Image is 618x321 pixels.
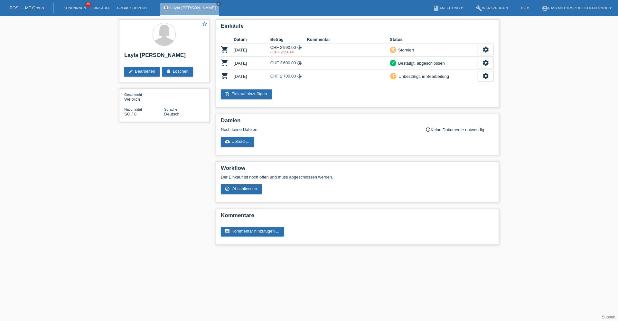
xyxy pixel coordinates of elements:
[234,43,270,57] td: [DATE]
[426,127,494,132] div: Keine Dokumente notwendig
[164,107,177,111] span: Sprache
[221,137,254,147] a: cloud_uploadUpload ...
[221,117,494,127] h2: Dateien
[430,6,466,10] a: bookAnleitung ▾
[124,67,160,77] a: editBearbeiten
[396,47,414,53] div: Storniert
[225,229,230,234] i: comment
[602,315,615,319] a: Support
[166,69,171,74] i: delete
[89,6,114,10] a: Einkäufe
[10,5,44,10] a: POS — MF Group
[221,227,284,236] a: commentKommentar hinzufügen ...
[234,57,270,70] td: [DATE]
[221,59,229,67] i: POSP00006416
[297,61,302,66] i: Fixe Raten (36 Raten)
[307,36,390,43] th: Kommentar
[221,89,272,99] a: add_shopping_cartEinkauf hinzufügen
[124,107,142,111] span: Nationalität
[270,36,307,43] th: Betrag
[232,186,257,191] span: Abschliessen
[225,186,230,191] i: check_circle_outline
[221,23,494,32] h2: Einkäufe
[85,2,91,7] span: 35
[164,112,180,116] span: Deutsch
[202,21,208,28] a: star_border
[518,6,532,10] a: DE ▾
[124,92,164,102] div: Weiblich
[297,45,302,50] i: Fixe Raten (36 Raten)
[124,52,204,62] h2: Layla [PERSON_NAME]
[538,6,615,10] a: account_circleEasymotors Zollikofen GmbH ▾
[221,184,262,194] a: check_circle_outline Abschliessen
[124,112,137,116] span: Somalia / C / 26.11.2003
[162,67,193,77] a: deleteLöschen
[270,57,307,70] td: CHF 3'600.00
[390,36,478,43] th: Status
[476,5,482,12] i: build
[221,165,494,175] h2: Workflow
[221,46,229,53] i: POSP00005921
[221,127,417,132] div: Noch keine Dateien
[270,43,307,57] td: CHF 2'990.00
[270,70,307,83] td: CHF 2'700.00
[124,93,142,96] span: Geschlecht
[60,6,89,10] a: Kund*innen
[397,73,449,80] div: Unbestätigt, in Bearbeitung
[225,139,230,144] i: cloud_upload
[391,74,396,78] i: priority_high
[234,36,270,43] th: Datum
[391,47,395,52] i: remove_shopping_cart
[433,5,439,12] i: book
[217,2,220,5] i: close
[473,6,511,10] a: buildWerkzeuge ▾
[542,5,548,12] i: account_circle
[482,72,489,79] i: settings
[225,91,230,96] i: add_shopping_cart
[221,175,494,179] p: Der Einkauf ist noch offen und muss abgeschlossen werden.
[426,127,431,132] i: info_outline
[216,2,221,6] a: close
[396,60,445,67] div: Bestätigt, abgeschlossen
[170,5,216,10] a: Layla [PERSON_NAME]
[128,69,133,74] i: edit
[297,74,302,79] i: Fixe Raten (48 Raten)
[391,60,395,65] i: check
[202,21,208,27] i: star_border
[114,6,151,10] a: E-Mail Support
[482,59,489,66] i: settings
[221,212,494,222] h2: Kommentare
[221,72,229,80] i: POSP00026661
[270,50,307,54] div: 28.08.2023 / kundin hat fahrzeugf zurückgebracht in der garantie und nimmt einen neuen$
[234,70,270,83] td: [DATE]
[482,46,489,53] i: settings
